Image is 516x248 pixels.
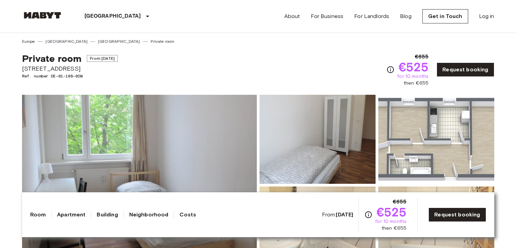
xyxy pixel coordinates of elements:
[479,12,494,20] a: Log in
[382,225,406,232] span: then €655
[415,53,429,61] span: €655
[375,218,406,225] span: for 10 months
[30,211,46,219] a: Room
[400,12,412,20] a: Blog
[386,66,395,74] svg: Check cost overview for full price breakdown. Please note that discounts apply to new joiners onl...
[393,198,407,206] span: €655
[284,12,300,20] a: About
[45,38,88,45] a: [GEOGRAPHIC_DATA]
[57,211,85,219] a: Apartment
[22,38,35,45] a: Europe
[22,64,118,73] span: [STREET_ADDRESS]
[322,211,353,218] span: From:
[151,38,175,45] a: Private room
[22,53,82,64] span: Private room
[428,208,486,222] a: Request booking
[97,211,118,219] a: Building
[378,95,494,184] img: Picture of unit DE-01-108-02M
[22,12,63,19] img: Habyt
[404,80,428,87] span: then €655
[397,73,428,80] span: for 10 months
[354,12,389,20] a: For Landlords
[311,12,343,20] a: For Business
[364,211,372,219] svg: Check cost overview for full price breakdown. Please note that discounts apply to new joiners onl...
[87,55,118,62] span: From [DATE]
[179,211,196,219] a: Costs
[260,95,376,184] img: Picture of unit DE-01-108-02M
[98,38,140,45] a: [GEOGRAPHIC_DATA]
[336,211,353,218] b: [DATE]
[22,73,118,79] span: Ref. number DE-01-108-02M
[399,61,429,73] span: €525
[437,63,494,77] a: Request booking
[84,12,141,20] p: [GEOGRAPHIC_DATA]
[129,211,169,219] a: Neighborhood
[422,9,468,23] a: Get in Touch
[377,206,407,218] span: €525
